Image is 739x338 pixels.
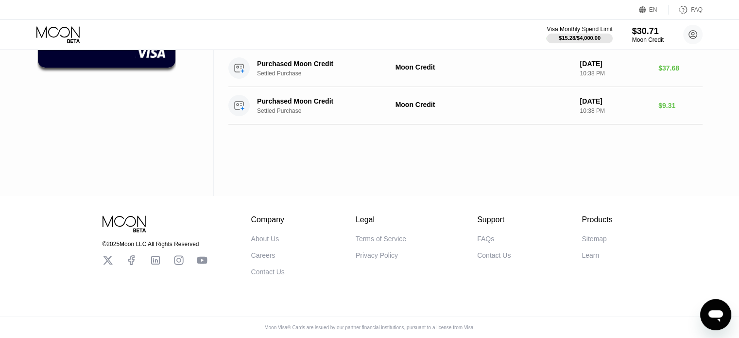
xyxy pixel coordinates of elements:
[356,215,406,224] div: Legal
[257,325,482,330] div: Moon Visa® Cards are issued by our partner financial institutions, pursuant to a license from Visa.
[559,35,601,41] div: $15.28 / $4,000.00
[251,268,285,276] div: Contact Us
[477,251,511,259] div: Contact Us
[582,251,599,259] div: Learn
[477,235,494,243] div: FAQs
[395,101,572,108] div: Moon Credit
[251,251,275,259] div: Careers
[251,215,285,224] div: Company
[257,70,400,77] div: Settled Purchase
[658,102,703,109] div: $9.31
[356,235,406,243] div: Terms of Service
[580,70,651,77] div: 10:38 PM
[547,26,612,33] div: Visa Monthly Spend Limit
[103,241,207,248] div: © 2025 Moon LLC All Rights Reserved
[257,97,390,105] div: Purchased Moon Credit
[251,235,279,243] div: About Us
[632,36,664,43] div: Moon Credit
[228,87,703,125] div: Purchased Moon CreditSettled PurchaseMoon Credit[DATE]10:38 PM$9.31
[632,26,664,36] div: $30.71
[700,299,731,330] iframe: Bouton de lancement de la fenêtre de messagerie
[547,26,612,43] div: Visa Monthly Spend Limit$15.28/$4,000.00
[356,251,398,259] div: Privacy Policy
[669,5,703,15] div: FAQ
[582,215,612,224] div: Products
[582,235,606,243] div: Sitemap
[580,107,651,114] div: 10:38 PM
[580,60,651,68] div: [DATE]
[691,6,703,13] div: FAQ
[649,6,657,13] div: EN
[580,97,651,105] div: [DATE]
[639,5,669,15] div: EN
[632,26,664,43] div: $30.71Moon Credit
[257,107,400,114] div: Settled Purchase
[228,50,703,87] div: Purchased Moon CreditSettled PurchaseMoon Credit[DATE]10:38 PM$37.68
[658,64,703,72] div: $37.68
[477,215,511,224] div: Support
[395,63,572,71] div: Moon Credit
[257,60,390,68] div: Purchased Moon Credit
